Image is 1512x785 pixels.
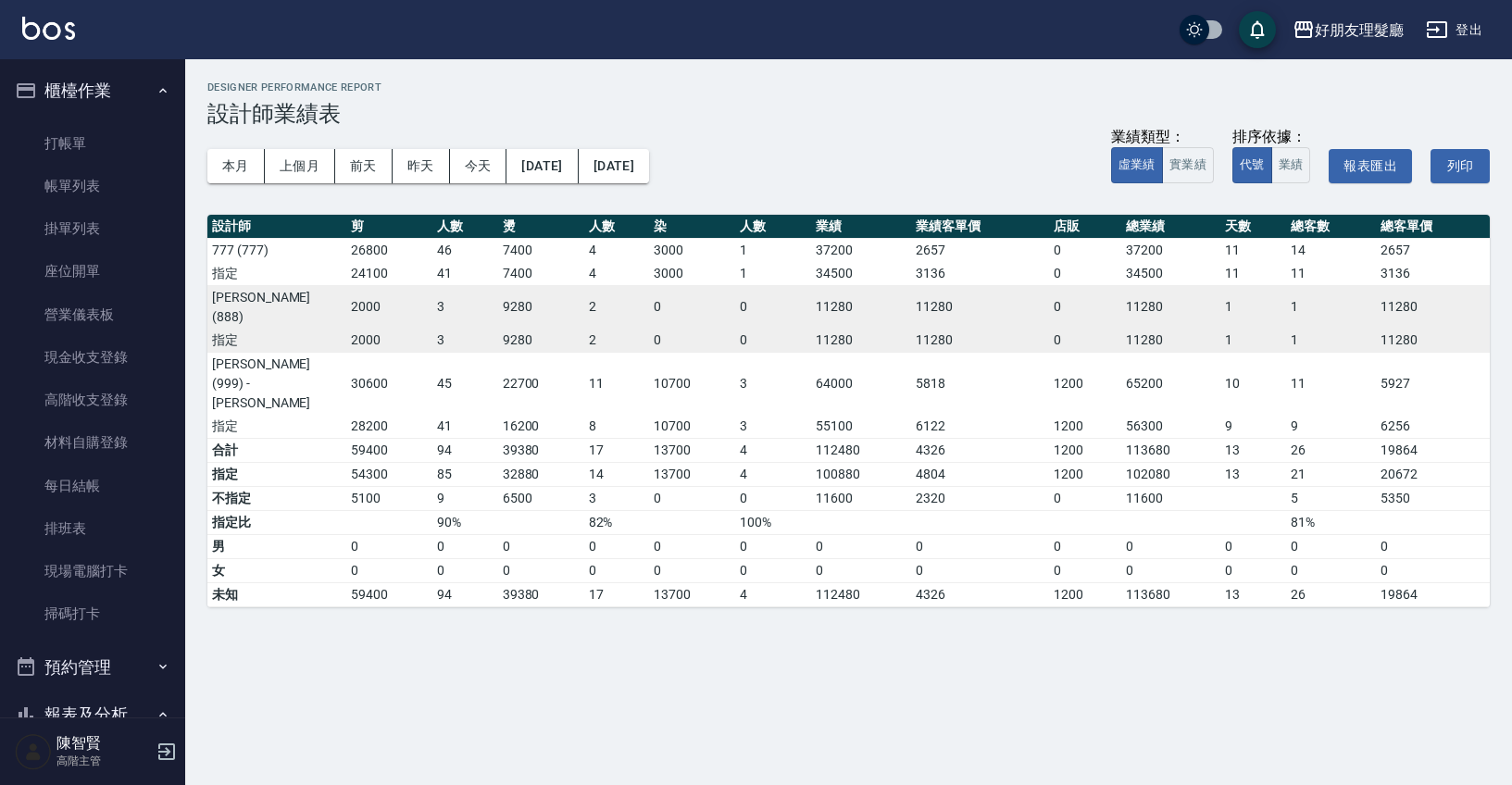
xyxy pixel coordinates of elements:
td: 11600 [811,486,911,510]
td: 1 [1220,285,1286,329]
td: 9 [1220,415,1286,439]
td: 13700 [649,438,735,462]
td: 0 [1220,534,1286,558]
td: 113680 [1121,582,1221,606]
button: 代號 [1232,147,1272,183]
td: 5100 [346,486,432,510]
h3: 設計師業績表 [207,101,1490,127]
td: 13700 [649,582,735,606]
td: 0 [432,558,498,582]
a: 帳單列表 [7,165,178,207]
td: 5927 [1376,352,1490,415]
td: 11 [1286,352,1376,415]
th: 設計師 [207,215,346,239]
button: 本月 [207,149,265,183]
td: 59400 [346,438,432,462]
td: 1200 [1049,582,1121,606]
td: 指定 [207,462,346,486]
td: 11 [1220,238,1286,262]
button: 昨天 [393,149,450,183]
td: 14 [1286,238,1376,262]
th: 人數 [432,215,498,239]
td: 1200 [1049,438,1121,462]
td: 4 [584,238,650,262]
td: 54300 [346,462,432,486]
td: 32880 [498,462,584,486]
td: 11 [1286,262,1376,286]
td: 0 [346,534,432,558]
td: 94 [432,582,498,606]
td: 19864 [1376,582,1490,606]
td: 0 [584,558,650,582]
th: 總客數 [1286,215,1376,239]
th: 染 [649,215,735,239]
td: [PERSON_NAME](888) [207,285,346,329]
td: 0 [911,558,1049,582]
th: 總客單價 [1376,215,1490,239]
td: 0 [649,534,735,558]
td: 26 [1286,582,1376,606]
td: 0 [498,534,584,558]
td: 0 [1286,534,1376,558]
a: 營業儀表板 [7,293,178,336]
td: 113680 [1121,438,1221,462]
td: 10700 [649,352,735,415]
th: 燙 [498,215,584,239]
a: 高階收支登錄 [7,379,178,421]
td: 4804 [911,462,1049,486]
a: 現金收支登錄 [7,336,178,379]
td: 13700 [649,462,735,486]
td: [PERSON_NAME](999) - [PERSON_NAME] [207,352,346,415]
td: 4326 [911,438,1049,462]
button: [DATE] [579,149,649,183]
td: 0 [432,534,498,558]
td: 10 [1220,352,1286,415]
td: 9280 [498,329,584,353]
a: 每日結帳 [7,465,178,507]
td: 1 [1286,329,1376,353]
td: 55100 [811,415,911,439]
td: 0 [1376,558,1490,582]
a: 掃碼打卡 [7,592,178,635]
td: 0 [1286,558,1376,582]
a: 現場電腦打卡 [7,550,178,592]
th: 人數 [584,215,650,239]
td: 14 [584,462,650,486]
td: 26800 [346,238,432,262]
td: 2 [584,285,650,329]
td: 16200 [498,415,584,439]
h5: 陳智賢 [56,734,151,753]
th: 業績 [811,215,911,239]
td: 2657 [1376,238,1490,262]
a: 座位開單 [7,250,178,293]
td: 34500 [811,262,911,286]
td: 11 [584,352,650,415]
td: 0 [498,558,584,582]
td: 21 [1286,462,1376,486]
td: 41 [432,415,498,439]
td: 0 [911,534,1049,558]
button: 預約管理 [7,643,178,692]
td: 10700 [649,415,735,439]
td: 65200 [1121,352,1221,415]
td: 46 [432,238,498,262]
td: 11280 [911,329,1049,353]
th: 剪 [346,215,432,239]
td: 6256 [1376,415,1490,439]
td: 9280 [498,285,584,329]
td: 3000 [649,238,735,262]
td: 13 [1220,582,1286,606]
a: 掛單列表 [7,207,178,250]
td: 56300 [1121,415,1221,439]
td: 5 [1286,486,1376,510]
td: 1200 [1049,462,1121,486]
td: 1 [735,262,811,286]
td: 0 [649,558,735,582]
td: 0 [1049,534,1121,558]
td: 女 [207,558,346,582]
td: 24100 [346,262,432,286]
td: 2000 [346,329,432,353]
button: 今天 [450,149,507,183]
td: 41 [432,262,498,286]
td: 2 [584,329,650,353]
